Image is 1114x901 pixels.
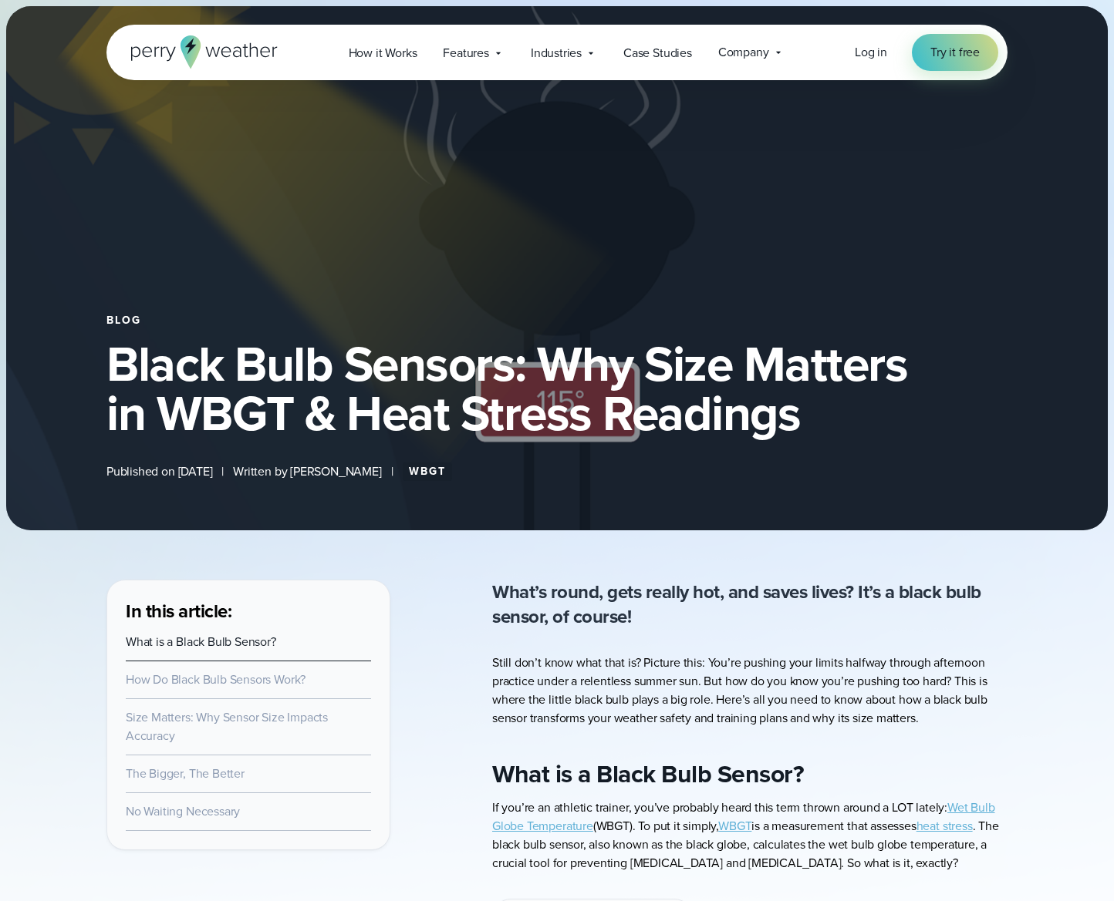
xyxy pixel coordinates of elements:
span: Published on [DATE] [106,462,212,481]
a: Try it free [912,34,998,71]
a: heat stress [917,817,973,835]
a: Size Matters: Why Sensor Size Impacts Accuracy [126,708,328,745]
a: WBGT [718,817,751,835]
a: No Waiting Necessary [126,802,240,820]
span: Case Studies [623,44,692,62]
span: Log in [855,43,887,61]
a: Case Studies [610,37,705,69]
a: The Bigger, The Better [126,765,245,782]
span: Company [718,43,769,62]
span: Written by [PERSON_NAME] [233,462,381,481]
span: Industries [531,44,582,62]
p: If you’re an athletic trainer, you’ve probably heard this term thrown around a LOT lately: (WBGT)... [492,798,1008,872]
a: What is a Black Bulb Sensor? [126,633,276,651]
a: Wet Bulb Globe Temperature [492,798,995,835]
span: Try it free [930,43,980,62]
span: | [391,462,393,481]
a: Log in [855,43,887,62]
a: How Do Black Bulb Sensors Work? [126,671,306,688]
div: Blog [106,314,1008,327]
strong: What is a Black Bulb Sensor? [492,755,804,792]
a: WBGT [403,462,452,481]
span: How it Works [349,44,417,62]
p: What’s round, gets really hot, and saves lives? It’s a black bulb sensor, of course! [492,580,1008,629]
span: | [221,462,224,481]
a: How it Works [336,37,430,69]
p: Still don’t know what that is? Picture this: You’re pushing your limits halfway through afternoon... [492,654,1008,728]
h3: In this article: [126,599,371,624]
span: Features [443,44,489,62]
h1: Black Bulb Sensors: Why Size Matters in WBGT & Heat Stress Readings [106,339,1008,438]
